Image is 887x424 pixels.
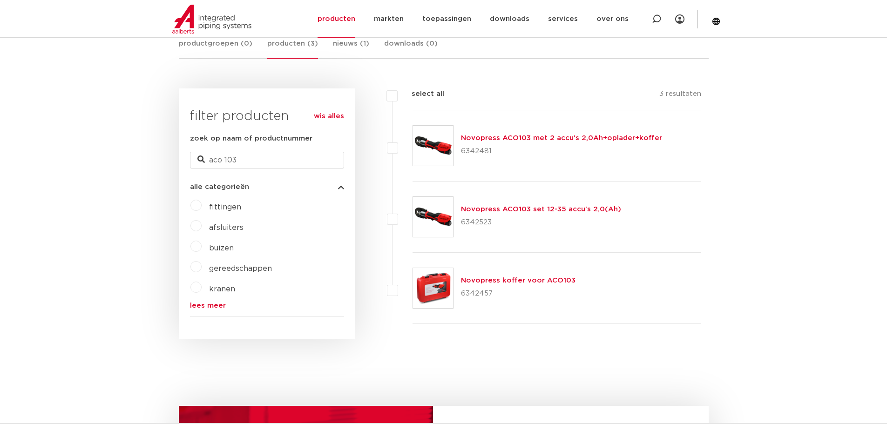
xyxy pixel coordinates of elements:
a: afsluiters [209,224,244,231]
img: Thumbnail for Novopress koffer voor ACO103 [413,268,453,308]
img: Thumbnail for Novopress ACO103 met 2 accu's 2,0Ah+oplader+koffer [413,126,453,166]
a: downloads (0) [384,38,438,58]
label: select all [398,88,444,100]
a: lees meer [190,302,344,309]
a: gereedschappen [209,265,272,272]
label: zoek op naam of productnummer [190,133,312,144]
a: wis alles [314,111,344,122]
p: 6342457 [461,286,576,301]
a: nieuws (1) [333,38,369,58]
a: Novopress ACO103 set 12-35 accu's 2,0(Ah) [461,206,621,213]
a: Novopress koffer voor ACO103 [461,277,576,284]
p: 6342523 [461,215,621,230]
a: buizen [209,244,234,252]
a: fittingen [209,203,241,211]
h3: filter producten [190,107,344,126]
p: 6342481 [461,144,662,159]
a: producten (3) [267,38,318,59]
span: alle categorieën [190,183,249,190]
img: Thumbnail for Novopress ACO103 set 12-35 accu's 2,0(Ah) [413,197,453,237]
input: zoeken [190,152,344,168]
a: productgroepen (0) [179,38,252,58]
a: Novopress ACO103 met 2 accu's 2,0Ah+oplader+koffer [461,135,662,141]
a: kranen [209,285,235,293]
button: alle categorieën [190,183,344,190]
p: 3 resultaten [659,88,701,103]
